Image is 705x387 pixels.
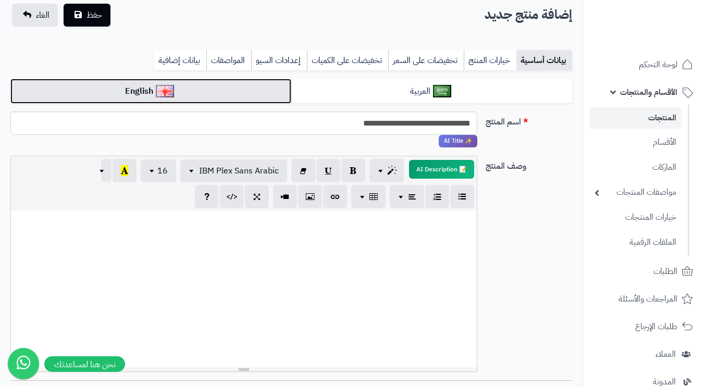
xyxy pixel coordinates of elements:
[251,50,307,71] a: إعدادات السيو
[156,85,174,97] img: English
[36,9,50,21] span: الغاء
[481,111,576,128] label: اسم المنتج
[439,135,477,147] span: انقر لاستخدام رفيقك الذكي
[589,314,699,339] a: طلبات الإرجاع
[141,159,176,182] button: 16
[307,50,388,71] a: تخفيضات على الكميات
[589,259,699,284] a: الطلبات
[64,4,110,27] button: حفظ
[620,85,677,99] span: الأقسام والمنتجات
[589,286,699,311] a: المراجعات والأسئلة
[409,160,474,179] button: 📝 AI Description
[199,165,279,177] span: IBM Plex Sans Arabic
[206,50,251,71] a: المواصفات
[180,159,287,182] button: IBM Plex Sans Arabic
[589,52,699,77] a: لوحة التحكم
[589,156,682,179] a: الماركات
[388,50,464,71] a: تخفيضات على السعر
[157,165,168,177] span: 16
[639,57,677,72] span: لوحة التحكم
[619,292,677,306] span: المراجعات والأسئلة
[12,4,58,27] a: الغاء
[433,85,451,97] img: العربية
[86,9,102,21] span: حفظ
[589,181,682,204] a: مواصفات المنتجات
[589,231,682,254] a: الملفات الرقمية
[589,131,682,154] a: الأقسام
[635,319,677,334] span: طلبات الإرجاع
[655,347,676,361] span: العملاء
[589,206,682,229] a: خيارات المنتجات
[481,156,576,172] label: وصف المنتج
[291,79,572,104] a: العربية
[485,4,572,26] h2: إضافة منتج جديد
[653,264,677,279] span: الطلبات
[154,50,206,71] a: بيانات إضافية
[516,50,572,71] a: بيانات أساسية
[589,107,682,129] a: المنتجات
[10,79,291,104] a: English
[589,342,699,367] a: العملاء
[464,50,516,71] a: خيارات المنتج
